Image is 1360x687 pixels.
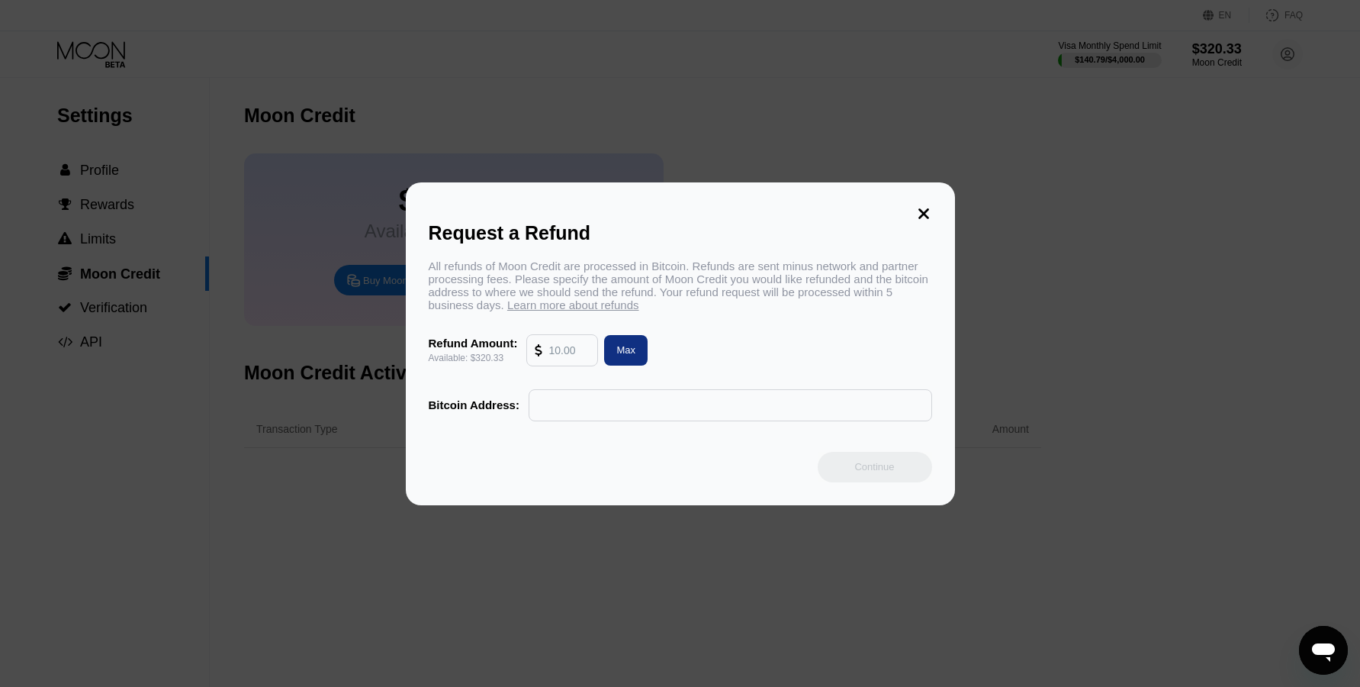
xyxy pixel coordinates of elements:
[507,298,639,311] span: Learn more about refunds
[429,222,932,244] div: Request a Refund
[616,343,635,356] div: Max
[429,337,518,350] div: Refund Amount:
[548,335,590,366] input: 10.00
[598,335,648,366] div: Max
[1299,626,1348,675] iframe: Button to launch messaging window, conversation in progress
[429,260,932,311] div: All refunds of Moon Credit are processed in Bitcoin. Refunds are sent minus network and partner p...
[429,398,519,411] div: Bitcoin Address:
[429,353,518,363] div: Available: $320.33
